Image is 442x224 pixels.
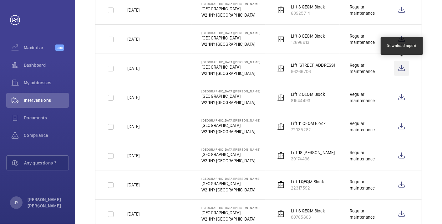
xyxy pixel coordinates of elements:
p: W2 1NY [GEOGRAPHIC_DATA] [201,216,261,222]
span: Compliance [24,132,69,138]
img: elevator.svg [277,35,285,43]
p: [GEOGRAPHIC_DATA] [201,64,261,70]
p: [GEOGRAPHIC_DATA][PERSON_NAME] [201,118,261,122]
span: Dashboard [24,62,69,68]
p: [DATE] [127,94,140,101]
p: 72035282 [291,127,326,133]
div: Regular maintenance [350,149,384,162]
p: JY [14,200,18,206]
img: elevator.svg [277,94,285,101]
div: Regular maintenance [350,91,384,104]
p: [GEOGRAPHIC_DATA][PERSON_NAME] [201,177,261,180]
p: [GEOGRAPHIC_DATA] [201,35,261,41]
p: [DATE] [127,182,140,188]
img: elevator.svg [277,65,285,72]
p: W2 1NY [GEOGRAPHIC_DATA] [201,12,261,18]
p: Lift 18 [PERSON_NAME] [291,149,335,156]
p: [DATE] [127,123,140,130]
img: elevator.svg [277,123,285,130]
p: W2 1NY [GEOGRAPHIC_DATA] [201,41,261,47]
p: 86266706 [291,68,335,75]
p: Lift 11 QEQM Block [291,120,326,127]
p: [DATE] [127,65,140,71]
p: 12696913 [291,39,325,45]
div: Regular maintenance [350,120,384,133]
div: Download report [387,43,417,49]
p: [PERSON_NAME] [PERSON_NAME] [28,196,65,209]
p: [GEOGRAPHIC_DATA][PERSON_NAME] [201,2,261,6]
p: W2 1NY [GEOGRAPHIC_DATA] [201,187,261,193]
div: Regular maintenance [350,62,384,75]
p: [DATE] [127,211,140,217]
p: W2 1NY [GEOGRAPHIC_DATA] [201,158,261,164]
p: [DATE] [127,36,140,42]
p: W2 1NY [GEOGRAPHIC_DATA] [201,128,261,135]
div: Regular maintenance [350,179,384,191]
span: Maximize [24,44,55,51]
p: [GEOGRAPHIC_DATA] [201,6,261,12]
p: [GEOGRAPHIC_DATA][PERSON_NAME] [201,89,261,93]
div: Regular maintenance [350,208,384,220]
p: [GEOGRAPHIC_DATA] [201,122,261,128]
img: elevator.svg [277,6,285,14]
p: [GEOGRAPHIC_DATA][PERSON_NAME] [201,148,261,151]
p: [GEOGRAPHIC_DATA][PERSON_NAME] [201,31,261,35]
img: elevator.svg [277,181,285,189]
p: [GEOGRAPHIC_DATA] [201,151,261,158]
div: Regular maintenance [350,4,384,16]
p: Lift 1 QEQM Block [291,179,324,185]
img: elevator.svg [277,152,285,159]
p: Lift 3 QEQM Block [291,4,325,10]
p: Lift 6 QEQM Block [291,208,325,214]
p: Lift [STREET_ADDRESS] [291,62,335,68]
p: [GEOGRAPHIC_DATA][PERSON_NAME] [201,206,261,210]
span: Documents [24,115,69,121]
p: 81544493 [291,97,325,104]
span: My addresses [24,80,69,86]
div: Regular maintenance [350,33,384,45]
span: Beta [55,44,64,51]
p: 68925714 [291,10,325,16]
p: [DATE] [127,153,140,159]
p: 22317592 [291,185,324,191]
p: Lift 2 QEQM Block [291,91,325,97]
p: Lift 8 QEQM Block [291,33,325,39]
span: Interventions [24,97,69,103]
img: elevator.svg [277,210,285,218]
p: W2 1NY [GEOGRAPHIC_DATA] [201,70,261,76]
p: 80785603 [291,214,325,220]
p: [GEOGRAPHIC_DATA][PERSON_NAME] [201,60,261,64]
p: [GEOGRAPHIC_DATA] [201,210,261,216]
p: W2 1NY [GEOGRAPHIC_DATA] [201,99,261,106]
span: Any questions ? [24,160,69,166]
p: [GEOGRAPHIC_DATA] [201,180,261,187]
p: 39174436 [291,156,335,162]
p: [GEOGRAPHIC_DATA] [201,93,261,99]
p: [DATE] [127,7,140,13]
